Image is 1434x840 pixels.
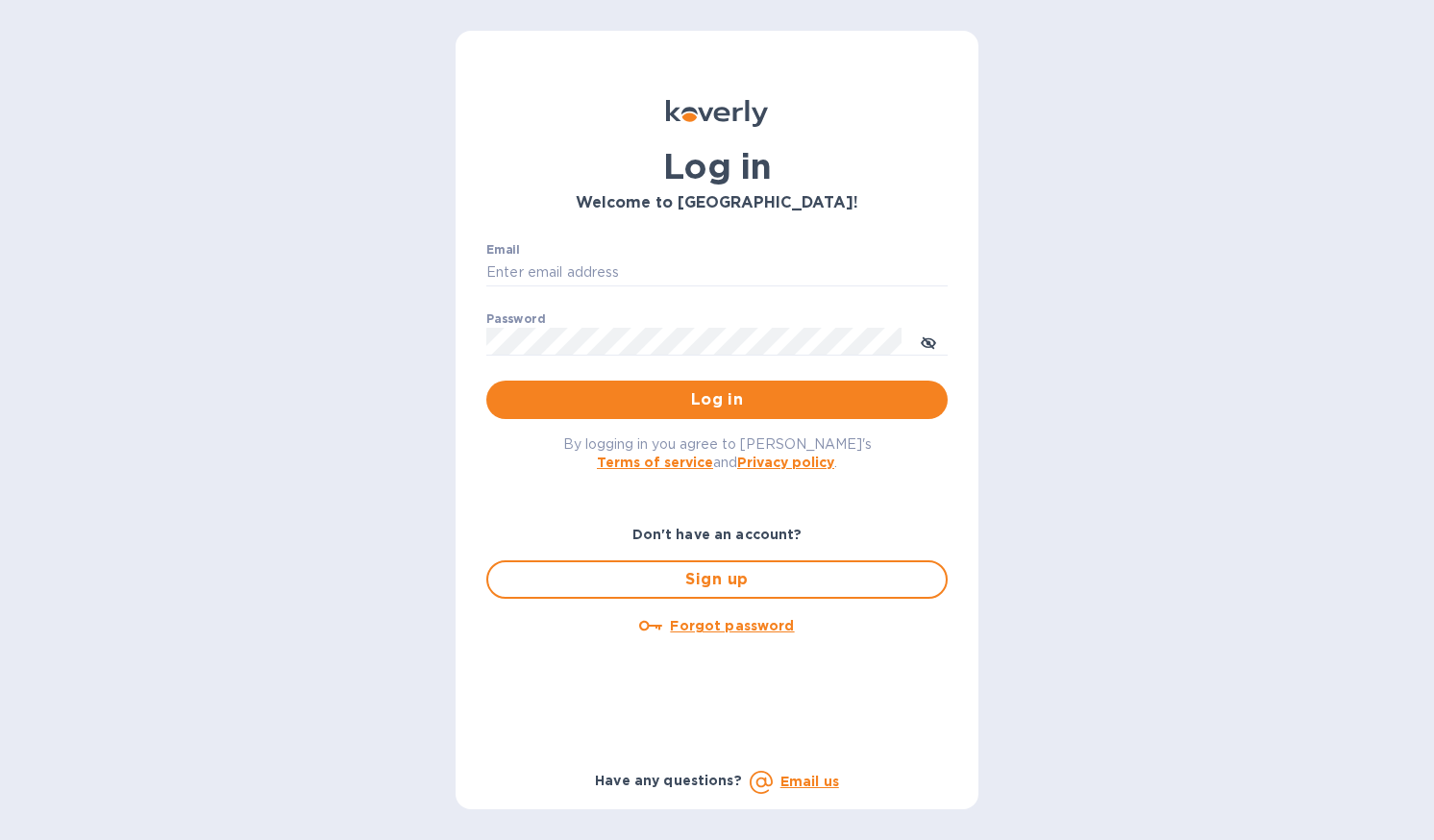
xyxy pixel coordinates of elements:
[780,774,839,789] a: Email us
[486,194,948,212] h3: Welcome to [GEOGRAPHIC_DATA]!
[737,455,834,470] a: Privacy policy
[486,560,948,599] button: Sign up
[486,381,948,419] button: Log in
[563,436,872,470] span: By logging in you agree to [PERSON_NAME]'s and .
[504,568,930,591] span: Sign up
[486,313,545,325] label: Password
[632,527,803,542] b: Don't have an account?
[670,618,794,633] u: Forgot password
[486,146,948,186] h1: Log in
[502,388,932,411] span: Log in
[486,259,948,287] input: Enter email address
[595,773,742,788] b: Have any questions?
[597,455,713,470] a: Terms of service
[666,100,768,127] img: Koverly
[486,244,520,256] label: Email
[909,322,948,360] button: toggle password visibility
